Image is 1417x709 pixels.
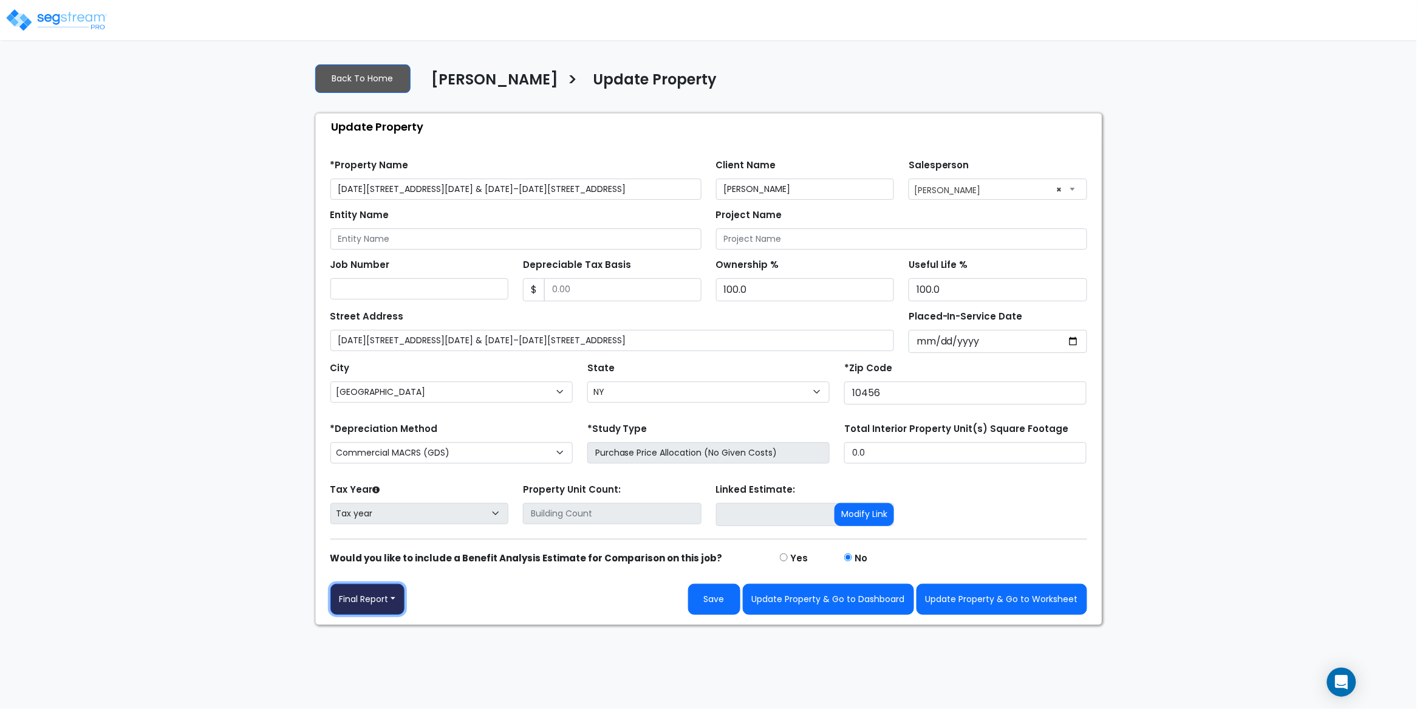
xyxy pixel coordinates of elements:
label: Total Interior Property Unit(s) Square Footage [844,422,1068,436]
button: Save [688,584,740,615]
a: Update Property [584,71,717,97]
label: Depreciable Tax Basis [523,258,631,272]
h4: Update Property [593,71,717,92]
label: Job Number [330,258,390,272]
label: Salesperson [909,159,969,173]
input: total square foot [844,442,1087,464]
span: Asher Fried [909,179,1087,200]
a: Back To Home [315,64,411,93]
label: *Zip Code [844,361,892,375]
button: Modify Link [835,503,894,526]
label: Tax Year [330,483,380,497]
label: Placed-In-Service Date [909,310,1023,324]
h4: [PERSON_NAME] [432,71,559,92]
label: *Study Type [587,422,647,436]
label: City [330,361,350,375]
input: Ownership [716,278,895,301]
label: Client Name [716,159,776,173]
input: Project Name [716,228,1087,250]
label: Project Name [716,208,782,222]
input: Entity Name [330,228,702,250]
div: Open Intercom Messenger [1327,668,1356,697]
label: Linked Estimate: [716,483,796,497]
input: Depreciation [909,278,1087,301]
span: $ [523,278,545,301]
label: Useful Life % [909,258,968,272]
strong: Would you like to include a Benefit Analysis Estimate for Comparison on this job? [330,552,723,564]
label: Street Address [330,310,404,324]
a: [PERSON_NAME] [423,71,559,97]
input: Property Name [330,179,702,200]
span: × [1057,181,1062,198]
label: *Property Name [330,159,409,173]
img: logo_pro_r.png [5,8,108,32]
h3: > [568,70,578,94]
label: *Depreciation Method [330,422,438,436]
label: No [855,552,867,566]
label: State [587,361,615,375]
button: Update Property & Go to Worksheet [917,584,1087,615]
span: Asher Fried [909,179,1087,199]
label: Ownership % [716,258,779,272]
button: Update Property & Go to Dashboard [743,584,914,615]
input: Street Address [330,330,895,351]
label: Yes [790,552,808,566]
button: Final Report [330,584,405,615]
input: 0.00 [544,278,702,301]
div: Update Property [322,114,1102,140]
input: Zip Code [844,382,1087,405]
input: Client Name [716,179,895,200]
label: Entity Name [330,208,389,222]
input: Building Count [523,503,702,524]
label: Property Unit Count: [523,483,621,497]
